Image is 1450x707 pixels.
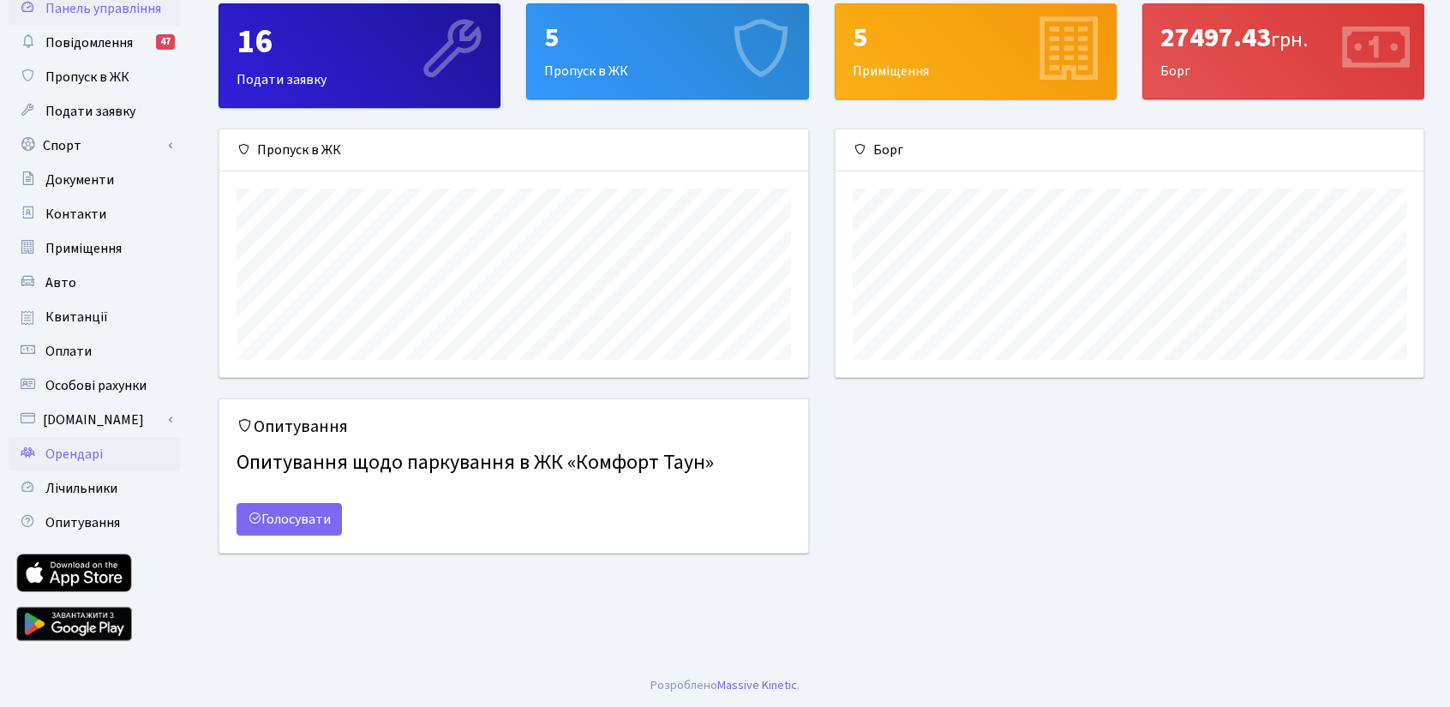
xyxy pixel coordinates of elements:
[717,676,797,694] a: Massive Kinetic
[237,21,482,63] div: 16
[45,239,122,258] span: Приміщення
[237,416,791,437] h5: Опитування
[9,60,180,94] a: Пропуск в ЖК
[836,129,1424,171] div: Борг
[835,3,1117,99] a: 5Приміщення
[1143,4,1423,99] div: Борг
[527,4,807,99] div: Пропуск в ЖК
[9,231,180,266] a: Приміщення
[237,444,791,482] h4: Опитування щодо паркування в ЖК «Комфорт Таун»
[526,3,808,99] a: 5Пропуск в ЖК
[650,676,717,694] a: Розроблено
[9,266,180,300] a: Авто
[45,102,135,121] span: Подати заявку
[9,334,180,368] a: Оплати
[45,376,147,395] span: Особові рахунки
[9,403,180,437] a: [DOMAIN_NAME]
[45,68,129,87] span: Пропуск в ЖК
[45,273,76,292] span: Авто
[45,205,106,224] span: Контакти
[156,34,175,50] div: 47
[9,197,180,231] a: Контакти
[9,368,180,403] a: Особові рахунки
[45,33,133,52] span: Повідомлення
[9,471,180,506] a: Лічильники
[45,513,120,532] span: Опитування
[9,94,180,129] a: Подати заявку
[219,3,500,108] a: 16Подати заявку
[219,129,808,171] div: Пропуск в ЖК
[836,4,1116,99] div: Приміщення
[9,26,180,60] a: Повідомлення47
[1160,21,1406,54] div: 27497.43
[9,163,180,197] a: Документи
[544,21,790,54] div: 5
[650,676,800,695] div: .
[45,479,117,498] span: Лічильники
[45,342,92,361] span: Оплати
[9,300,180,334] a: Квитанції
[219,4,500,107] div: Подати заявку
[9,129,180,163] a: Спорт
[1271,25,1308,55] span: грн.
[9,506,180,540] a: Опитування
[237,503,342,536] a: Голосувати
[9,437,180,471] a: Орендарі
[45,445,103,464] span: Орендарі
[45,171,114,189] span: Документи
[853,21,1099,54] div: 5
[45,308,108,327] span: Квитанції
